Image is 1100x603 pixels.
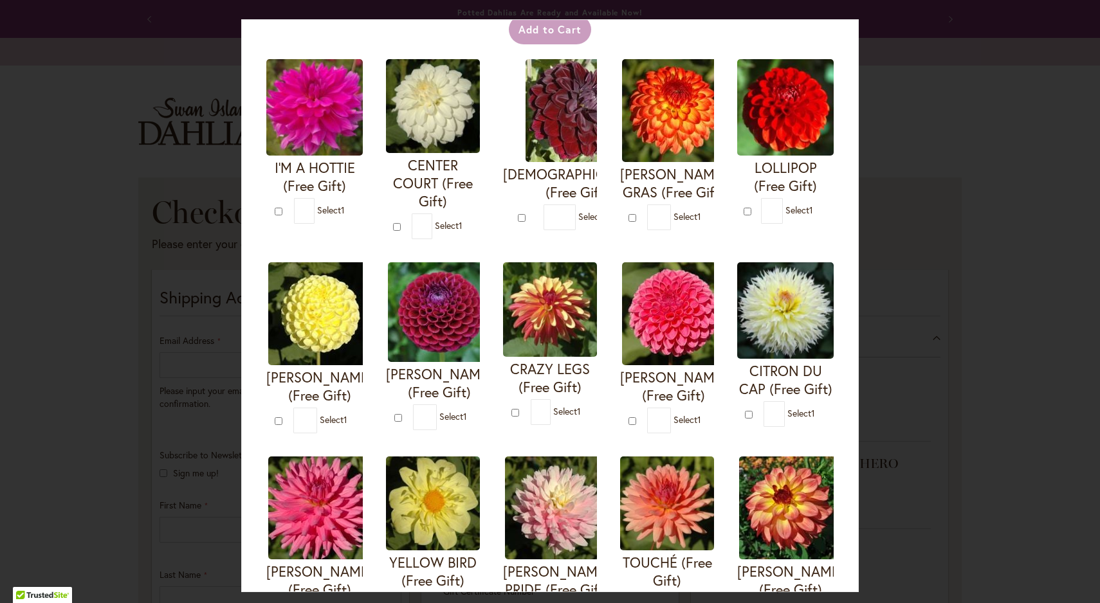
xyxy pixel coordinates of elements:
span: 1 [697,413,701,426]
span: Select [553,404,581,417]
span: Select [674,210,701,222]
img: REBECCA LYNN (Free Gift) [622,262,725,365]
iframe: Launch Accessibility Center [10,557,46,593]
span: 1 [463,410,467,422]
span: Select [439,410,467,422]
h4: YELLOW BIRD (Free Gift) [386,553,480,589]
h4: CITRON DU CAP (Free Gift) [737,362,834,398]
img: I'M A HOTTIE (Free Gift) [266,59,363,156]
img: NETTIE (Free Gift) [268,262,371,365]
img: YELLOW BIRD (Free Gift) [386,456,480,550]
img: CRAZY LEGS (Free Gift) [503,262,597,357]
h4: [PERSON_NAME] (Free Gift) [266,562,373,598]
span: Select [785,204,813,216]
h4: I'M A HOTTIE (Free Gift) [266,159,363,195]
h4: TOUCHÉ (Free Gift) [620,553,714,589]
img: HERBERT SMITH (Free Gift) [268,456,371,559]
h4: LOLLIPOP (Free Gift) [737,159,834,195]
h4: [PERSON_NAME] (Free Gift) [737,562,844,598]
span: 1 [811,407,815,419]
img: CENTER COURT (Free Gift) [386,59,480,153]
img: LOLLIPOP (Free Gift) [737,59,834,156]
span: 1 [459,219,463,231]
img: IVANETTI (Free Gift) [388,262,491,362]
h4: [PERSON_NAME] PRIDE (Free Gift) [503,562,610,598]
h4: [PERSON_NAME] (Free Gift) [620,368,727,404]
img: MAI TAI (Free Gift) [739,456,842,559]
span: 1 [577,404,581,417]
span: Select [787,407,815,419]
span: 1 [341,204,345,216]
img: TOUCHÉ (Free Gift) [620,456,714,550]
img: VOODOO (Free Gift) [526,59,628,162]
img: CHILSON'S PRIDE (Free Gift) [505,456,608,559]
span: Select [317,204,345,216]
h4: [PERSON_NAME] GRAS (Free Gift) [620,165,727,201]
h4: CRAZY LEGS (Free Gift) [503,360,597,396]
span: Select [578,210,606,222]
span: 1 [809,204,813,216]
span: Select [674,413,701,426]
h4: [PERSON_NAME] (Free Gift) [386,365,493,401]
span: 1 [344,413,347,426]
span: 1 [697,210,701,222]
span: Select [320,413,347,426]
h4: CENTER COURT (Free Gift) [386,156,480,210]
img: MARDY GRAS (Free Gift) [622,59,725,162]
span: Select [435,219,463,231]
img: CITRON DU CAP (Free Gift) [737,262,834,359]
h4: [PERSON_NAME] (Free Gift) [266,368,373,404]
h4: [DEMOGRAPHIC_DATA] (Free Gift) [503,165,650,201]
